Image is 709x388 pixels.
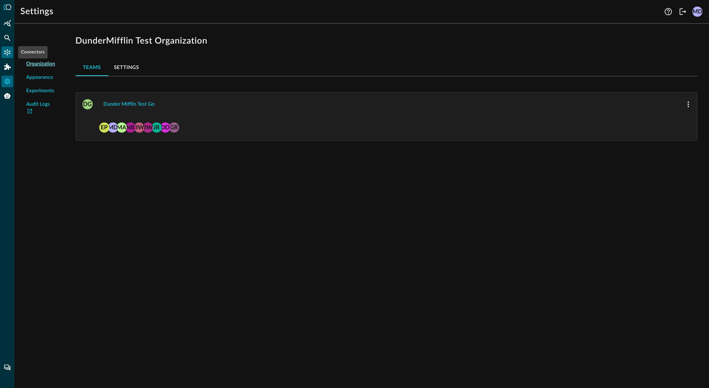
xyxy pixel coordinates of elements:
[76,58,108,76] button: Teams
[160,122,170,133] div: DD
[169,122,179,133] div: GR
[143,122,153,133] div: BW
[1,90,13,102] div: Query Agent
[677,6,689,17] button: Logout
[1,47,13,58] div: Connectors
[2,61,13,73] div: Addons
[26,74,53,81] span: Appearance
[76,35,697,47] h1: DunderMifflin Test Organization
[152,122,162,132] span: jon.rau@secdataops.com
[26,60,55,68] span: Organization
[99,122,109,133] div: EP
[26,101,55,116] a: Audit Logs
[18,46,48,58] div: Connectors
[143,122,153,132] span: brian.way.query+test@gmail.com
[125,122,136,133] div: NB
[99,122,109,132] span: Eric Parker
[117,122,127,132] span: matt@query.ai
[82,99,93,109] div: DG
[108,122,118,132] span: mtbousquet+dmtest@gmail.com
[134,122,144,132] span: brian.way@secdataops.com
[662,6,674,17] button: Help
[108,58,145,76] button: Settings
[169,122,179,132] span: greenbear868@gmail.com
[26,87,54,95] span: Experiments
[160,122,170,132] span: dhirajsharan+demo@gmail.com
[134,122,144,133] div: BW
[1,76,13,87] div: Settings
[104,100,155,109] div: Dunder Mifflin Test Go
[117,122,127,133] div: MA
[152,122,162,133] div: JR
[692,7,702,17] div: MD
[108,122,118,133] div: MD
[1,32,13,44] div: Federated Search
[1,362,13,373] div: Chat
[125,122,136,132] span: neal.bridges@gmail.com
[1,17,13,29] div: Summary Insights
[99,98,159,110] button: Dunder Mifflin Test Go
[20,6,53,17] h1: Settings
